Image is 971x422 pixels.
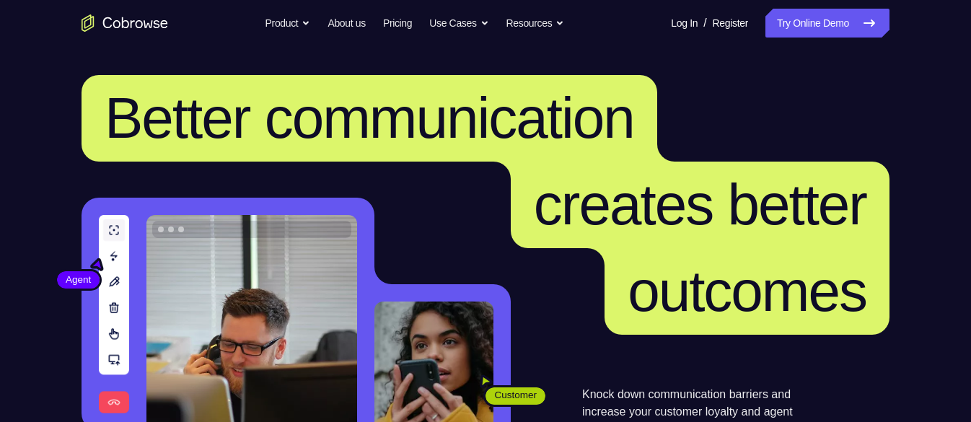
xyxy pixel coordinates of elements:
[765,9,889,38] a: Try Online Demo
[265,9,311,38] button: Product
[628,259,866,323] span: outcomes
[506,9,565,38] button: Resources
[82,14,168,32] a: Go to the home page
[713,9,748,38] a: Register
[328,9,365,38] a: About us
[671,9,698,38] a: Log In
[703,14,706,32] span: /
[383,9,412,38] a: Pricing
[534,172,866,237] span: creates better
[105,86,634,150] span: Better communication
[429,9,488,38] button: Use Cases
